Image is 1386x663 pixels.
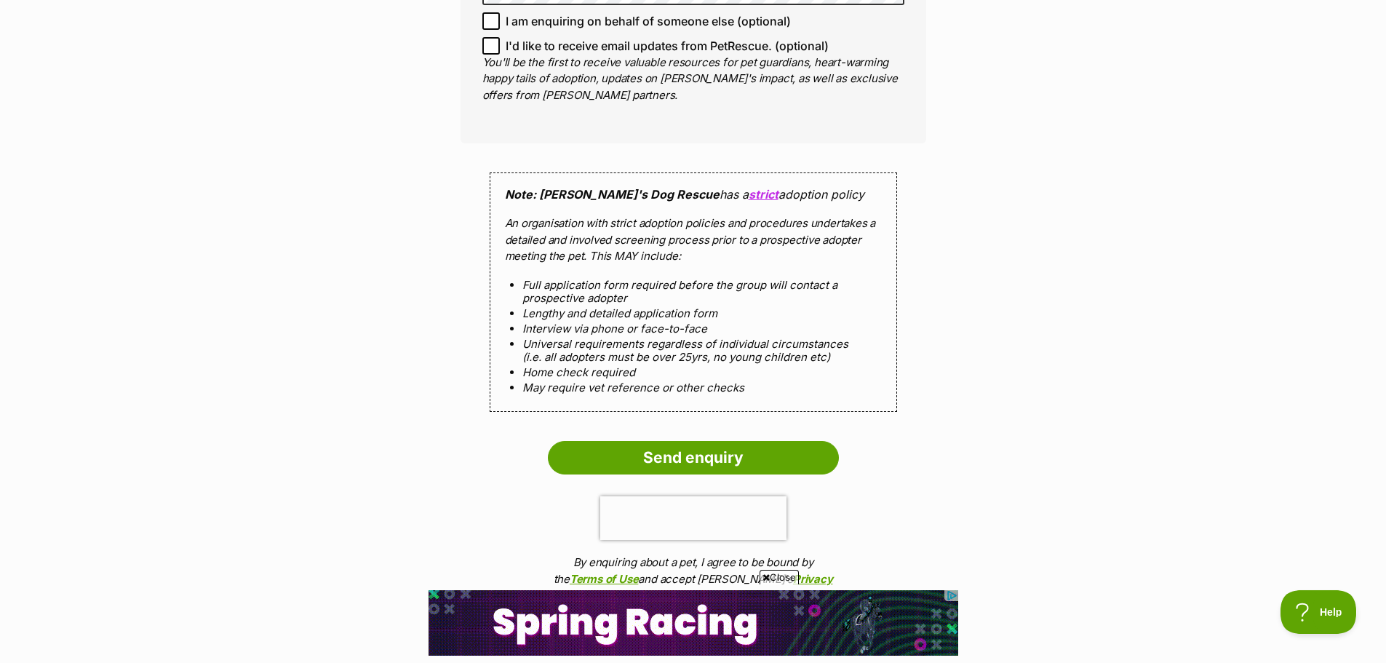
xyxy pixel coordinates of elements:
[522,381,864,394] li: May require vet reference or other checks
[506,12,791,30] span: I am enquiring on behalf of someone else (optional)
[505,187,720,202] strong: Note: [PERSON_NAME]'s Dog Rescue
[600,496,786,540] iframe: reCAPTCHA
[482,55,904,104] p: You'll be the first to receive valuable resources for pet guardians, heart-warming happy tails of...
[522,366,864,378] li: Home check required
[548,555,839,604] p: By enquiring about a pet, I agree to be bound by the and accept [PERSON_NAME]'s
[522,307,864,319] li: Lengthy and detailed application form
[522,322,864,335] li: Interview via phone or face-to-face
[429,590,958,656] iframe: Advertisement
[522,338,864,363] li: Universal requirements regardless of individual circumstances (i.e. all adopters must be over 25y...
[570,572,638,586] a: Terms of Use
[760,570,799,584] span: Close
[505,215,882,265] p: An organisation with strict adoption policies and procedures undertakes a detailed and involved s...
[749,187,778,202] a: strict
[490,172,897,412] div: has a adoption policy
[1281,590,1357,634] iframe: Help Scout Beacon - Open
[506,37,829,55] span: I'd like to receive email updates from PetRescue. (optional)
[522,279,864,304] li: Full application form required before the group will contact a prospective adopter
[548,441,839,475] input: Send enquiry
